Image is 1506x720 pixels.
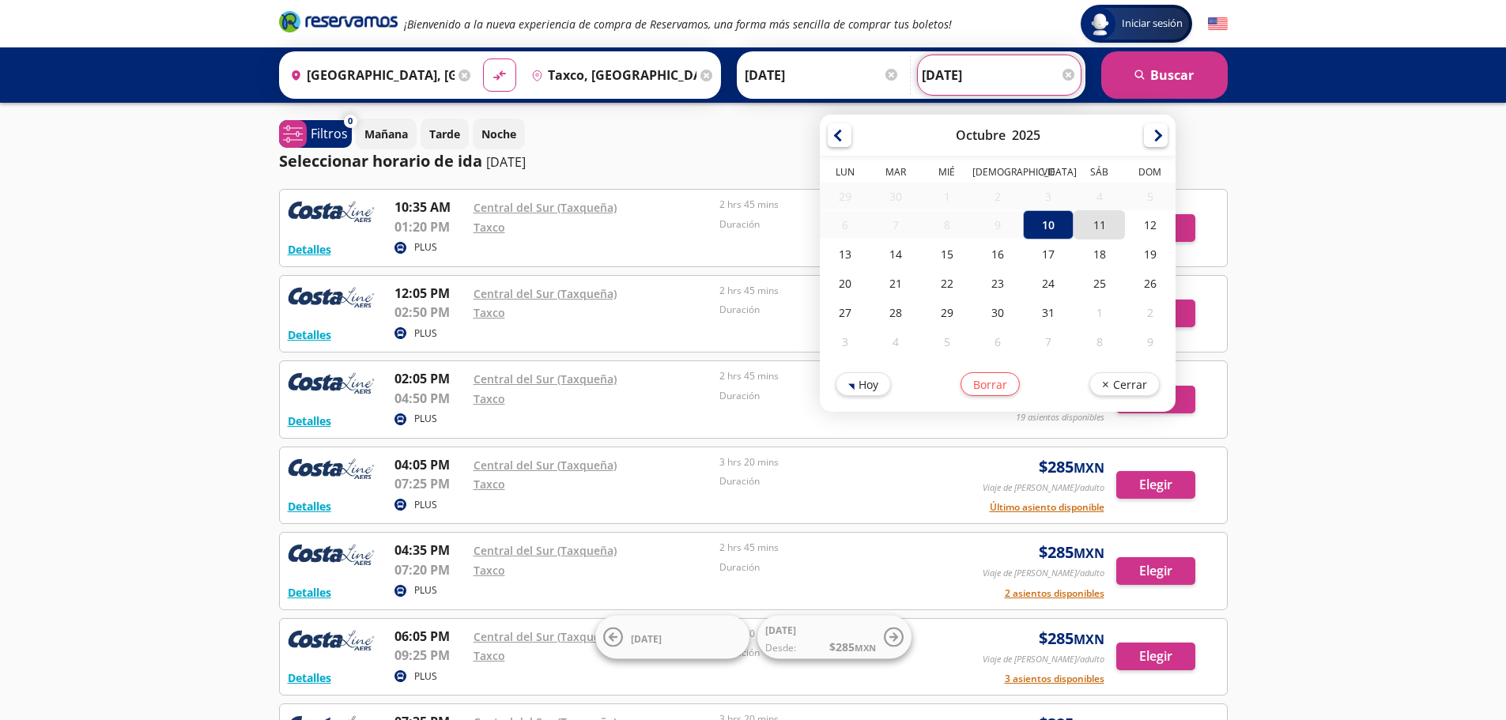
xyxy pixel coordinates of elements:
button: Tarde [421,119,469,149]
div: 31-Oct-25 [1023,298,1074,327]
button: Detalles [288,241,331,258]
p: 2 hrs 45 mins [719,541,958,555]
a: Taxco [474,648,505,663]
span: $ 285 [1039,627,1104,650]
th: Martes [870,165,921,183]
p: 3 hrs 20 mins [719,455,958,469]
a: Central del Sur (Taxqueña) [474,371,617,386]
button: Elegir [1116,643,1195,670]
p: Viaje de [PERSON_NAME]/adulto [983,567,1104,580]
th: Viernes [1023,165,1074,183]
p: 2 hrs 45 mins [719,284,958,298]
div: 08-Oct-25 [921,211,972,239]
p: 04:05 PM [394,455,466,474]
button: Mañana [356,119,417,149]
div: 25-Oct-25 [1074,269,1124,298]
p: 2 hrs 45 mins [719,198,958,212]
div: 11-Oct-25 [1074,210,1124,239]
div: 03-Oct-25 [1023,183,1074,210]
p: 10:35 AM [394,198,466,217]
div: 13-Oct-25 [820,239,870,269]
button: Borrar [961,372,1020,396]
div: 29-Oct-25 [921,298,972,327]
div: 07-Oct-25 [870,211,921,239]
p: 07:25 PM [394,474,466,493]
p: 09:25 PM [394,646,466,665]
img: RESERVAMOS [288,198,375,229]
a: Central del Sur (Taxqueña) [474,543,617,558]
p: Duración [719,303,958,317]
p: 07:20 PM [394,560,466,579]
div: 07-Nov-25 [1023,327,1074,356]
a: Taxco [474,220,505,235]
div: 19-Oct-25 [1125,239,1176,269]
p: PLUS [414,498,437,512]
a: Central del Sur (Taxqueña) [474,200,617,215]
span: $ 285 [829,639,876,655]
a: Taxco [474,563,505,578]
button: Detalles [288,413,331,429]
div: 10-Oct-25 [1023,210,1074,239]
p: 2 hrs 45 mins [719,369,958,383]
div: 15-Oct-25 [921,239,972,269]
a: Taxco [474,391,505,406]
div: 08-Nov-25 [1074,327,1124,356]
div: 09-Oct-25 [972,211,1023,239]
div: 20-Oct-25 [820,269,870,298]
button: Detalles [288,326,331,343]
button: Noche [473,119,525,149]
button: Detalles [288,584,331,601]
input: Opcional [922,55,1077,95]
p: PLUS [414,583,437,597]
p: Duración [719,560,958,575]
p: Mañana [364,126,408,142]
div: 30-Sep-25 [870,183,921,210]
div: 24-Oct-25 [1023,269,1074,298]
div: 06-Nov-25 [972,327,1023,356]
th: Sábado [1074,165,1124,183]
button: Detalles [288,498,331,515]
a: Central del Sur (Taxqueña) [474,458,617,473]
small: MXN [855,642,876,654]
p: Noche [481,126,516,142]
i: Brand Logo [279,9,398,33]
p: PLUS [414,326,437,341]
p: 04:35 PM [394,541,466,560]
p: 01:20 PM [394,217,466,236]
p: PLUS [414,669,437,684]
a: Taxco [474,477,505,492]
p: PLUS [414,412,437,426]
p: 12:05 PM [394,284,466,303]
em: ¡Bienvenido a la nueva experiencia de compra de Reservamos, una forma más sencilla de comprar tus... [404,17,952,32]
p: 19 asientos disponibles [1016,411,1104,424]
span: $ 285 [1039,541,1104,564]
img: RESERVAMOS [288,369,375,401]
button: Cerrar [1089,372,1160,396]
div: 16-Oct-25 [972,239,1023,269]
p: Duración [719,217,958,232]
span: 0 [348,115,353,128]
button: [DATE] [595,616,749,659]
button: Detalles [288,669,331,686]
p: PLUS [414,240,437,254]
a: Central del Sur (Taxqueña) [474,629,617,644]
button: 3 asientos disponibles [1005,672,1104,686]
small: MXN [1074,545,1104,562]
p: Seleccionar horario de ida [279,149,482,173]
img: RESERVAMOS [288,284,375,315]
div: 2025 [1011,126,1040,144]
div: 27-Oct-25 [820,298,870,327]
div: 12-Oct-25 [1125,210,1176,239]
a: Brand Logo [279,9,398,38]
span: Desde: [765,641,796,655]
button: Último asiento disponible [990,500,1104,515]
div: 22-Oct-25 [921,269,972,298]
div: 01-Nov-25 [1074,298,1124,327]
p: Tarde [429,126,460,142]
button: Hoy [836,372,891,396]
a: Central del Sur (Taxqueña) [474,286,617,301]
img: RESERVAMOS [288,455,375,487]
div: 26-Oct-25 [1125,269,1176,298]
p: 06:05 PM [394,627,466,646]
button: Elegir [1116,471,1195,499]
